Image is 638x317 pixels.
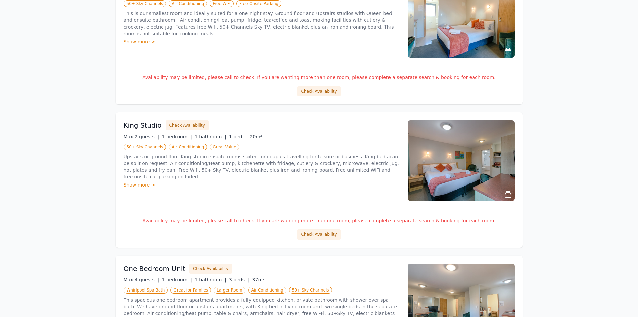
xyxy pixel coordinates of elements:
[169,0,207,7] span: Air Conditioning
[195,277,226,282] span: 1 bathroom |
[169,144,207,150] span: Air Conditioning
[162,134,192,139] span: 1 bedroom |
[289,287,332,294] span: 50+ Sky Channels
[210,0,234,7] span: Free WiFi
[124,181,400,188] div: Show more >
[297,86,340,96] button: Check Availability
[214,287,245,294] span: Larger Room
[189,264,232,274] button: Check Availability
[229,277,250,282] span: 3 beds |
[124,153,400,180] p: Upstairs or ground floor King studio ensuite rooms suited for couples travelling for leisure or b...
[297,229,340,240] button: Check Availability
[124,121,162,130] h3: King Studio
[166,120,209,130] button: Check Availability
[124,0,166,7] span: 50+ Sky Channels
[162,277,192,282] span: 1 bedroom |
[236,0,281,7] span: Free Onsite Parking
[124,134,159,139] span: Max 2 guests |
[248,287,286,294] span: Air Conditioning
[124,287,168,294] span: Whirlpool Spa Bath
[124,264,186,273] h3: One Bedroom Unit
[124,144,166,150] span: 50+ Sky Channels
[250,134,262,139] span: 20m²
[124,10,400,37] p: This is our smallest room and ideally suited for a one night stay. Ground floor and upstairs stud...
[170,287,211,294] span: Great for Famlies
[195,134,226,139] span: 1 bathroom |
[124,74,515,81] p: Availability may be limited, please call to check. If you are wanting more than one room, please ...
[124,217,515,224] p: Availability may be limited, please call to check. If you are wanting more than one room, please ...
[252,277,265,282] span: 37m²
[210,144,239,150] span: Great Value
[229,134,247,139] span: 1 bed |
[124,38,400,45] div: Show more >
[124,277,159,282] span: Max 4 guests |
